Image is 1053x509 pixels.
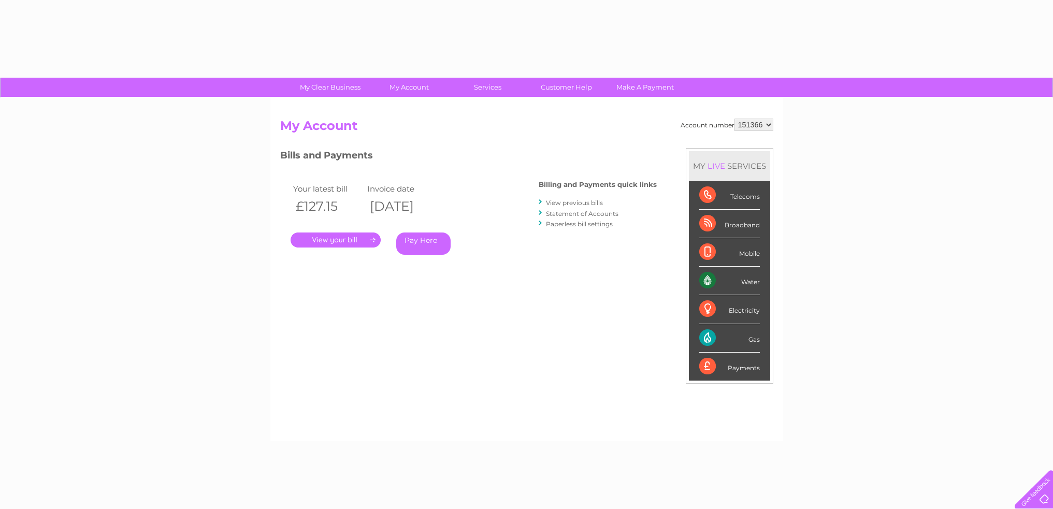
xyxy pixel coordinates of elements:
[699,353,760,381] div: Payments
[546,199,603,207] a: View previous bills
[365,182,439,196] td: Invoice date
[396,232,451,255] a: Pay Here
[602,78,688,97] a: Make A Payment
[705,161,727,171] div: LIVE
[366,78,452,97] a: My Account
[291,232,381,248] a: .
[524,78,609,97] a: Customer Help
[689,151,770,181] div: MY SERVICES
[365,196,439,217] th: [DATE]
[539,181,657,188] h4: Billing and Payments quick links
[699,181,760,210] div: Telecoms
[699,210,760,238] div: Broadband
[445,78,530,97] a: Services
[546,210,618,217] a: Statement of Accounts
[280,148,657,166] h3: Bills and Payments
[287,78,373,97] a: My Clear Business
[291,196,365,217] th: £127.15
[699,324,760,353] div: Gas
[681,119,773,131] div: Account number
[699,238,760,267] div: Mobile
[546,220,613,228] a: Paperless bill settings
[699,267,760,295] div: Water
[280,119,773,138] h2: My Account
[291,182,365,196] td: Your latest bill
[699,295,760,324] div: Electricity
